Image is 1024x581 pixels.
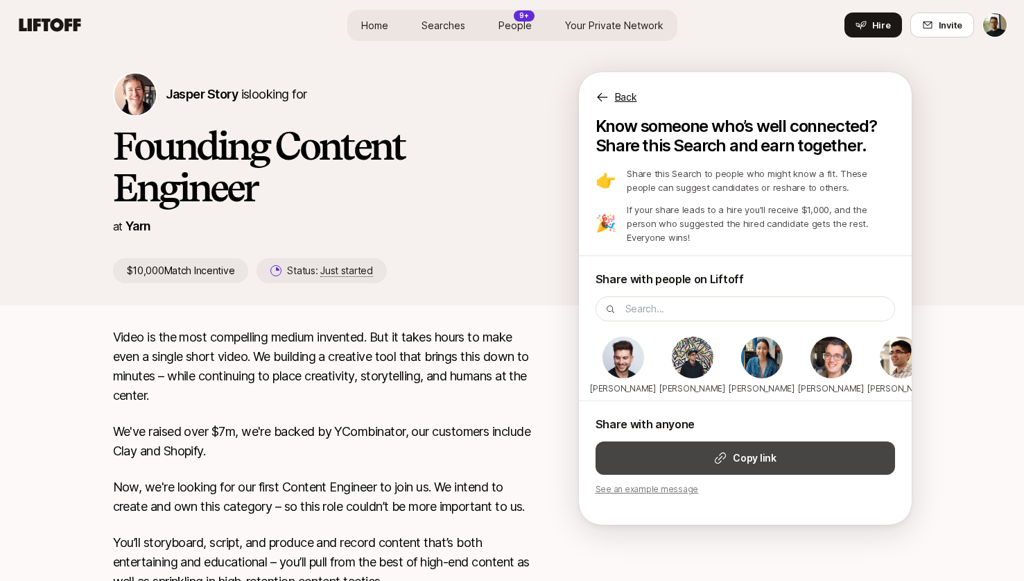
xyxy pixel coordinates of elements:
p: Share with people on Liftoff [596,270,895,288]
button: Invite [910,12,974,37]
p: [PERSON_NAME] [729,382,795,395]
p: at [113,217,123,235]
p: [PERSON_NAME] [590,382,656,395]
span: Your Private Network [565,18,663,33]
div: Daniel Waldron [665,335,720,401]
button: Kevin Twohy [982,12,1007,37]
div: Elena Pearson [734,335,790,401]
span: Just started [320,264,373,277]
p: See an example message [596,483,895,496]
p: Yarn [125,217,151,236]
div: Kunal Bhatia [873,335,928,401]
a: Home [350,12,399,38]
p: 👉 [596,172,616,189]
span: People [498,18,532,33]
p: Now, we're looking for our first Content Engineer to join us. We intend to create and own this ca... [113,478,535,516]
img: Andy Cullen [602,337,644,378]
button: Copy link [596,441,895,475]
strong: Copy link [733,450,776,466]
p: 🎉 [596,215,616,232]
span: Invite [939,18,962,32]
span: Searches [422,18,465,33]
a: Searches [410,12,476,38]
p: Know someone who’s well connected? Share this Search and earn together. [596,117,895,155]
span: Jasper Story [166,87,238,101]
img: Kevin Twohy [983,13,1007,37]
p: Back [615,89,637,106]
span: Hire [872,18,891,32]
a: People9+ [487,12,543,38]
img: Eric Smith [810,337,852,378]
div: Andy Cullen [596,335,651,401]
p: [PERSON_NAME] [867,382,933,395]
p: Share this Search to people who might know a fit. These people can suggest candidates or reshare ... [627,167,894,194]
p: Video is the most compelling medium invented. But it takes hours to make even a single short vide... [113,328,535,405]
img: Kunal Bhatia [880,337,921,378]
button: Hire [844,12,902,37]
img: Jasper Story [114,74,156,115]
div: Eric Smith [804,335,859,401]
img: Elena Pearson [741,337,783,378]
p: We've raised over $7m, we're backed by YCombinator, our customers include Clay and Shopify. [113,422,535,461]
p: Share with anyone [596,415,895,433]
p: is looking for [166,85,307,104]
p: Status: [287,262,372,279]
span: Home [361,18,388,33]
h1: Founding Content Engineer [113,125,535,208]
p: If your share leads to a hire you'll receive $1,000, and the person who suggested the hired candi... [627,203,894,244]
p: 9+ [519,10,529,21]
input: Search... [625,301,886,317]
a: Your Private Network [554,12,675,38]
p: $10,000 Match Incentive [113,258,249,283]
img: Daniel Waldron [672,337,713,378]
p: [PERSON_NAME] [659,382,725,395]
p: [PERSON_NAME] [798,382,864,395]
